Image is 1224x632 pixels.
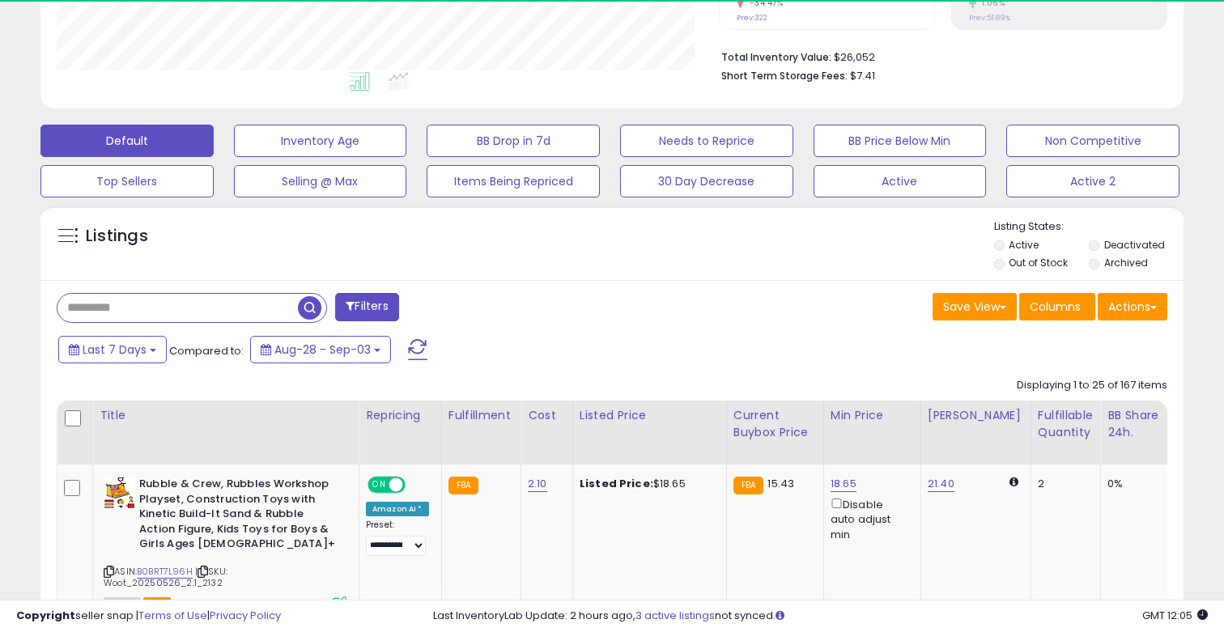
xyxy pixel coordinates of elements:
label: Deactivated [1104,238,1165,252]
label: Archived [1104,256,1148,269]
div: BB Share 24h. [1107,407,1167,441]
small: FBA [448,477,478,494]
a: B0BRT7L96H [137,565,193,579]
b: Short Term Storage Fees: [721,69,848,83]
button: Active 2 [1006,165,1179,197]
button: Top Sellers [40,165,214,197]
button: Aug-28 - Sep-03 [250,336,391,363]
b: Total Inventory Value: [721,50,831,64]
a: Terms of Use [138,608,207,623]
button: Columns [1019,293,1095,320]
button: Filters [335,293,398,321]
div: Fulfillable Quantity [1038,407,1094,441]
div: Fulfillment [448,407,514,424]
strong: Copyright [16,608,75,623]
a: Privacy Policy [210,608,281,623]
div: Cost [528,407,566,424]
span: $7.41 [850,68,875,83]
span: OFF [403,478,429,492]
div: Current Buybox Price [733,407,817,441]
b: Listed Price: [580,476,653,491]
div: [PERSON_NAME] [928,407,1024,424]
a: 3 active listings [635,608,715,623]
button: Selling @ Max [234,165,407,197]
button: BB Price Below Min [814,125,987,157]
small: FBA [733,477,763,494]
a: 2.10 [528,476,547,492]
button: Needs to Reprice [620,125,793,157]
button: Actions [1098,293,1167,320]
div: Amazon AI * [366,502,429,516]
div: Title [100,407,352,424]
p: Listing States: [994,219,1184,235]
a: 18.65 [831,476,856,492]
span: Aug-28 - Sep-03 [274,341,371,358]
span: 15.43 [767,476,794,491]
label: Out of Stock [1009,256,1068,269]
span: Compared to: [169,343,244,358]
button: Active [814,165,987,197]
button: Inventory Age [234,125,407,157]
b: Rubble & Crew, Rubbles Workshop Playset, Construction Toys with Kinetic Build-It Sand & Rubble Ac... [139,477,336,556]
div: seller snap | | [16,609,281,624]
div: Preset: [366,520,429,556]
button: Items Being Repriced [427,165,600,197]
div: 0% [1107,477,1161,491]
span: Columns [1030,299,1081,315]
h5: Listings [86,225,148,248]
div: Last InventoryLab Update: 2 hours ago, not synced. [433,609,1208,624]
li: $26,052 [721,46,1155,66]
label: Active [1009,238,1039,252]
img: 4160p6Tx42L._SL40_.jpg [104,477,135,509]
small: Prev: 322 [737,13,767,23]
button: Default [40,125,214,157]
a: 21.40 [928,476,954,492]
button: 30 Day Decrease [620,165,793,197]
small: Prev: 51.89% [969,13,1010,23]
span: | SKU: Woot_20250526_2.1_2132 [104,565,227,589]
div: Min Price [831,407,914,424]
button: BB Drop in 7d [427,125,600,157]
div: Displaying 1 to 25 of 167 items [1017,378,1167,393]
button: Last 7 Days [58,336,167,363]
div: $18.65 [580,477,714,491]
span: ON [369,478,389,492]
div: Listed Price [580,407,720,424]
button: Non Competitive [1006,125,1179,157]
span: Last 7 Days [83,341,147,358]
div: Repricing [366,407,435,424]
div: Disable auto adjust min [831,495,908,542]
button: Save View [933,293,1017,320]
span: 2025-09-11 12:05 GMT [1142,608,1208,623]
div: 2 [1038,477,1088,491]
